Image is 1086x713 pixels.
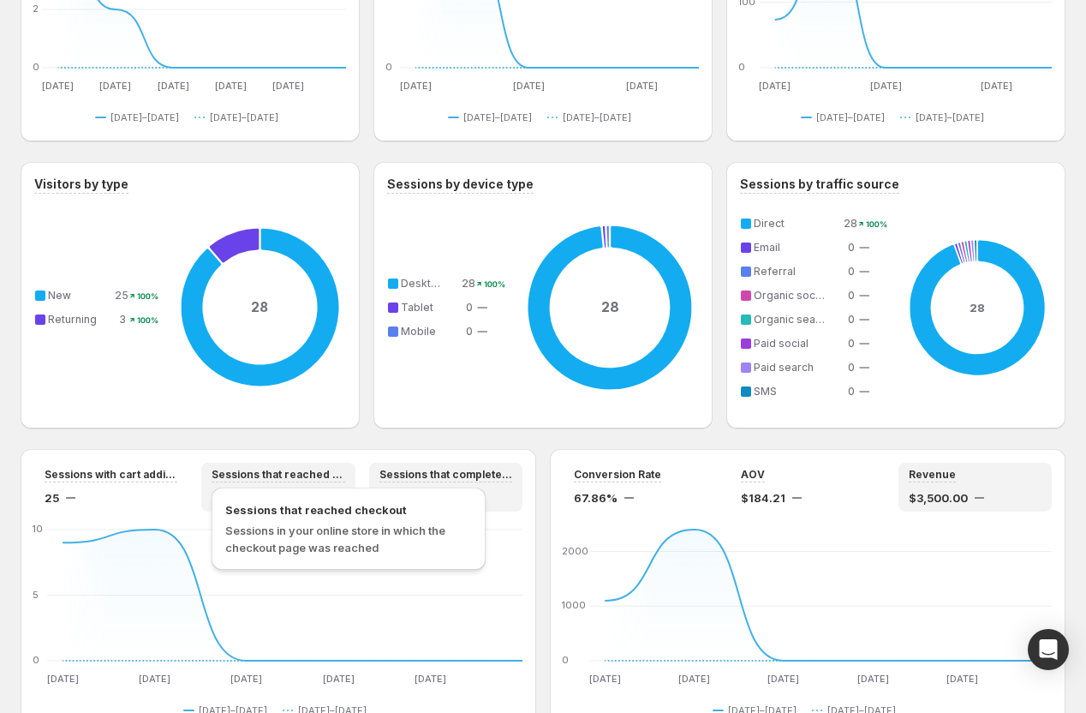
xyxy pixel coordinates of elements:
span: 0 [848,385,855,398]
span: 0 [848,313,855,326]
span: Desktop [401,277,445,290]
span: Sessions with cart additions [45,468,177,482]
span: [DATE]–[DATE] [916,111,984,124]
span: SMS [754,385,777,398]
text: 0 [562,654,569,666]
span: $3,500.00 [909,489,968,506]
span: AOV [741,468,765,482]
span: 0 [848,337,855,350]
text: 100% [137,291,158,302]
td: Mobile [397,322,461,341]
span: Sessions that reached checkout [212,468,344,482]
span: [DATE]–[DATE] [816,111,885,124]
text: 2000 [562,545,588,557]
td: Returning [45,310,114,329]
text: [DATE] [158,80,189,92]
span: Organic social [754,289,826,302]
text: [DATE] [589,673,621,685]
text: [DATE] [42,80,74,92]
div: Open Intercom Messenger [1028,629,1069,670]
text: [DATE] [857,673,889,685]
span: 0 [848,361,855,374]
span: 0 [848,241,855,254]
span: Paid search [754,361,814,374]
button: [DATE]–[DATE] [95,107,186,128]
button: [DATE]–[DATE] [448,107,539,128]
span: 67.86% [574,489,618,506]
h3: Sessions by device type [387,176,534,193]
text: 100% [484,279,505,290]
span: 28 [844,217,857,230]
text: 100% [866,219,887,230]
text: [DATE] [415,673,446,685]
td: SMS [750,382,843,401]
h3: Visitors by type [34,176,128,193]
span: New [48,289,71,302]
td: Referral [750,262,843,281]
text: [DATE] [767,673,799,685]
button: [DATE]–[DATE] [547,107,638,128]
span: $184.21 [741,489,785,506]
text: 2 [33,3,39,15]
span: [DATE]–[DATE] [463,111,532,124]
text: [DATE] [946,673,978,685]
span: 25 [45,489,59,506]
text: 0 [738,61,745,73]
text: [DATE] [230,673,262,685]
text: [DATE] [626,80,658,92]
span: [DATE]–[DATE] [210,111,278,124]
text: 0 [385,61,392,73]
span: [DATE]–[DATE] [110,111,179,124]
span: [DATE]–[DATE] [563,111,631,124]
text: [DATE] [513,80,545,92]
td: Organic social [750,286,843,305]
span: 0 [466,325,473,338]
span: 28 [462,277,475,290]
text: 0 [33,654,39,666]
span: Revenue [909,468,956,482]
span: Email [754,241,780,254]
text: [DATE] [272,80,304,92]
span: Sessions that reached checkout [225,501,472,518]
span: Mobile [401,325,436,338]
h3: Sessions by traffic source [740,176,899,193]
span: 0 [848,265,855,278]
text: [DATE] [99,80,131,92]
text: [DATE] [759,80,791,92]
td: Paid social [750,334,843,353]
button: [DATE]–[DATE] [194,107,285,128]
span: Sessions in your online store in which the checkout page was reached [225,524,445,554]
text: 10 [33,523,43,535]
text: 5 [33,589,39,601]
span: Organic search [754,313,832,326]
text: 100% [137,315,158,326]
td: Tablet [397,298,461,317]
span: 0 [848,289,855,302]
text: [DATE] [139,673,170,685]
span: 3 [119,313,126,326]
span: Sessions that completed checkout [379,468,512,482]
span: Returning [48,313,97,326]
text: [DATE] [323,673,355,685]
text: [DATE] [981,80,1012,92]
td: Organic search [750,310,843,329]
text: [DATE] [47,673,79,685]
text: [DATE] [678,673,710,685]
td: Email [750,238,843,257]
button: [DATE]–[DATE] [900,107,991,128]
span: 25 [115,289,128,302]
text: [DATE] [400,80,432,92]
button: [DATE]–[DATE] [801,107,892,128]
span: Direct [754,217,785,230]
td: Paid search [750,358,843,377]
text: [DATE] [870,80,902,92]
text: 1000 [562,599,586,611]
span: 0 [466,301,473,314]
span: Paid social [754,337,809,350]
span: Conversion Rate [574,468,661,482]
td: Direct [750,214,843,233]
span: Tablet [401,301,433,314]
td: New [45,286,114,305]
text: 0 [33,61,39,73]
span: Referral [754,265,796,278]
